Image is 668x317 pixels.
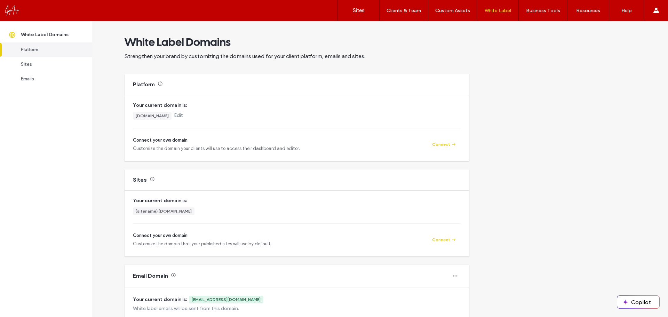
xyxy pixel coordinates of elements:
[133,272,168,280] div: Email Domain
[21,31,78,38] div: White Label Domains
[387,8,421,14] label: Clients & Team
[133,296,187,303] span: Your current domain is:
[526,8,560,14] label: Business Tools
[133,137,300,144] span: Connect your own domain
[133,81,155,88] div: Platform
[174,112,183,119] a: Edit
[133,240,272,247] span: Customize the domain that your published sites will use by default.
[21,61,78,68] div: Sites
[125,53,365,60] span: Strengthen your brand by customizing the domains used for your client platform, emails and sites.
[485,8,511,14] label: White Label
[576,8,600,14] label: Resources
[427,140,461,149] button: Connect
[435,8,470,14] label: Custom Assets
[21,46,78,53] div: Platform
[617,296,659,308] button: Copilot
[192,296,261,303] div: [EMAIL_ADDRESS][DOMAIN_NAME]
[353,7,365,14] label: Sites
[133,176,147,184] div: Sites
[427,236,461,244] button: Connect
[133,145,300,152] span: Customize the domain your clients will use to access their dashboard and editor.
[21,76,78,82] div: Emails
[133,232,272,239] span: Connect your own domain
[125,35,231,49] span: White Label Domains
[136,208,192,214] div: {sitename}.[DOMAIN_NAME]
[133,306,461,311] div: White label emails will be sent from this domain.
[133,102,461,109] span: Your current domain is:
[133,197,461,205] span: Your current domain is:
[136,113,169,119] div: [DOMAIN_NAME]
[621,8,632,14] label: Help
